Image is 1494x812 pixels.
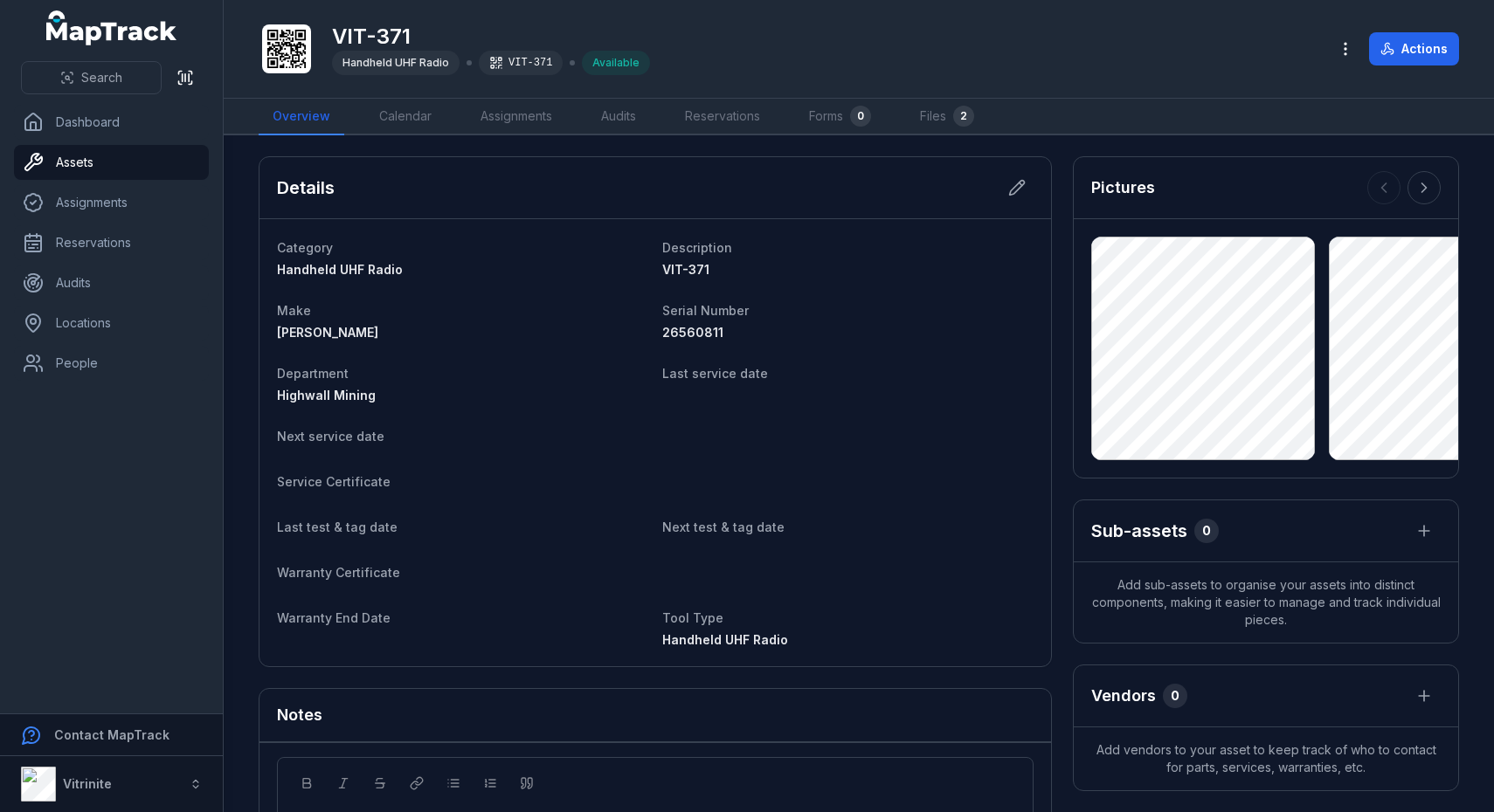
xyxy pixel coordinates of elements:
div: 0 [1194,519,1219,543]
a: Assignments [14,185,209,220]
span: Next test & tag date [662,520,785,534]
span: Last service date [662,366,768,381]
span: Last test & tag date [277,520,398,534]
a: MapTrack [46,10,177,45]
span: Add sub-assets to organise your assets into distinct components, making it easier to manage and t... [1074,562,1458,643]
div: 0 [850,106,871,127]
span: Serial Number [662,303,749,318]
span: Tool Type [662,610,723,625]
a: Audits [14,265,209,300]
h3: Vendors [1091,684,1156,708]
span: Department [277,366,349,381]
a: Reservations [671,99,774,135]
span: 26560811 [662,325,723,340]
span: Handheld UHF Radio [662,632,788,647]
a: Audits [587,99,650,135]
span: Handheld UHF Radio [277,262,403,277]
div: 0 [1163,684,1187,708]
strong: Contact MapTrack [54,727,169,742]
button: Actions [1369,32,1459,65]
a: Assignments [467,99,566,135]
div: VIT-371 [479,51,563,75]
div: Available [582,51,650,75]
span: Description [662,240,732,255]
a: Files2 [906,99,988,135]
a: Calendar [365,99,446,135]
h2: Sub-assets [1091,519,1187,543]
a: Dashboard [14,105,209,140]
strong: Vitrinite [63,776,112,791]
span: Make [277,303,311,318]
h2: Details [277,175,335,200]
h3: Notes [277,703,322,727]
span: Highwall Mining [277,388,376,403]
div: 2 [953,106,974,127]
span: Handheld UHF Radio [342,56,449,69]
span: [PERSON_NAME] [277,325,378,340]
h3: Pictures [1091,175,1155,200]
span: Category [277,240,333,255]
a: People [14,346,209,381]
span: Next service date [277,429,384,444]
span: Warranty End Date [277,610,391,625]
h1: VIT-371 [332,23,650,51]
a: Locations [14,306,209,341]
a: Assets [14,145,209,180]
span: Search [81,69,122,86]
button: Search [21,61,162,94]
span: Service Certificate [277,474,391,489]
a: Reservations [14,225,209,260]
span: VIT-371 [662,262,709,277]
a: Forms0 [795,99,885,135]
span: Warranty Certificate [277,565,400,580]
a: Overview [259,99,344,135]
span: Add vendors to your asset to keep track of who to contact for parts, services, warranties, etc. [1074,727,1458,790]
